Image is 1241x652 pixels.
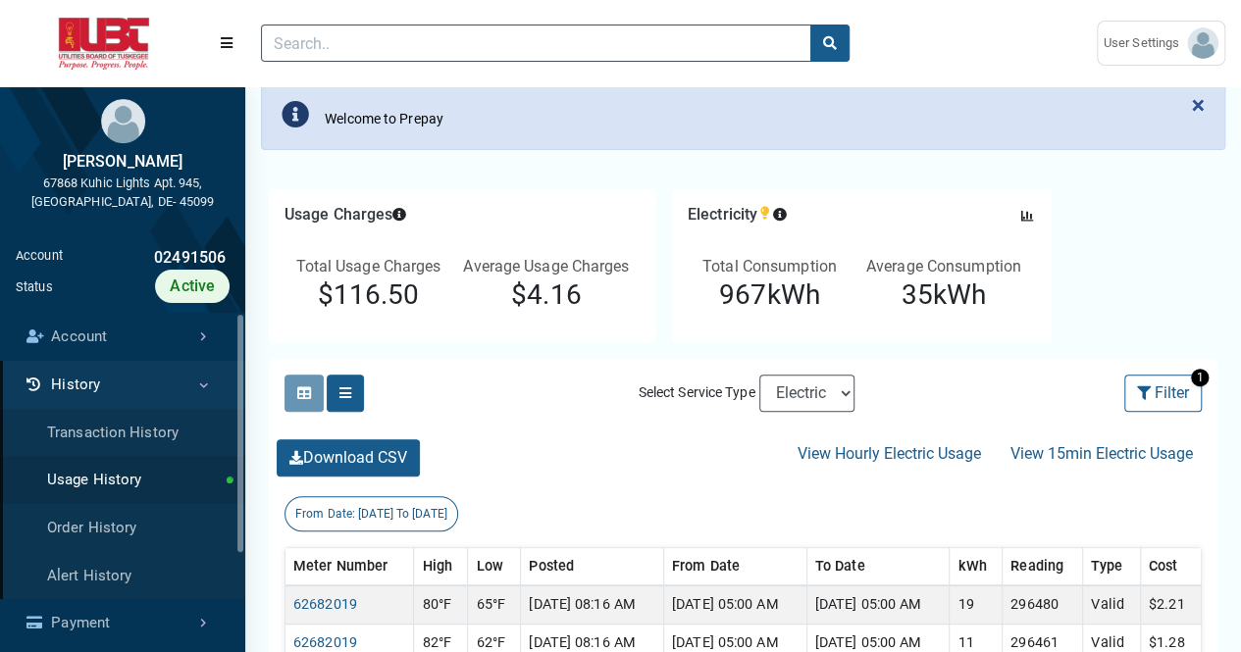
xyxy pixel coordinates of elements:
button: search [810,25,850,62]
span: From Date: [295,507,355,521]
span: [DATE] To [DATE] [358,507,447,521]
button: Filter [1124,375,1202,412]
th: kWh [950,547,1003,585]
th: Low [468,547,521,585]
span: User Settings [1104,33,1187,53]
p: $116.50 [284,278,452,312]
h2: Usage Charges [284,205,392,224]
td: [DATE] 05:00 AM [663,585,806,624]
a: 62682019 [293,634,357,651]
button: Close [1172,81,1224,128]
div: 67868 Kuhic Lights Apt. 945, [GEOGRAPHIC_DATA], DE- 45099 [16,174,230,211]
span: kWh [933,278,986,311]
td: Valid [1083,585,1141,624]
div: [PERSON_NAME] [16,150,230,174]
p: 35 [852,278,1036,312]
span: × [1192,91,1205,119]
td: 65°F [468,585,521,624]
th: Type [1083,547,1141,585]
label: Select Service Type [635,378,759,407]
td: 80°F [414,585,468,624]
img: ALTSK Logo [16,18,192,70]
button: Chart for Electricity [1018,207,1036,225]
div: Active [155,270,230,303]
td: 19 [950,585,1003,624]
div: Status [16,277,53,296]
th: Cost [1140,547,1201,585]
input: Search [261,25,811,62]
button: View Hourly Electric Usage [785,435,994,473]
p: Average Usage Charges [452,255,641,278]
p: $4.16 [452,278,641,312]
h2: Electricity [688,205,773,224]
p: 967 [688,278,852,312]
td: [DATE] 05:00 AM [806,585,950,624]
td: 296480 [1003,585,1083,624]
button: Menu [208,25,245,61]
span: kWh [766,278,819,311]
th: High [414,547,468,585]
td: [DATE] 08:16 AM [521,585,664,624]
div: Account [16,246,63,270]
div: 02491506 [63,246,230,270]
td: $2.21 [1140,585,1201,624]
button: View 15min Electric Usage [998,435,1206,473]
div: Welcome to Prepay [325,109,443,129]
th: Posted [521,547,664,585]
a: 62682019 [293,596,357,613]
p: Total Usage Charges [284,255,452,278]
a: User Settings [1097,21,1225,66]
p: Total Consumption [688,255,852,278]
th: From Date [663,547,806,585]
th: To Date [806,547,950,585]
p: Average Consumption [852,255,1036,278]
th: Reading [1003,547,1083,585]
th: Meter Number [285,547,414,585]
span: 1 [1191,369,1209,386]
button: Download CSV [277,439,420,476]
